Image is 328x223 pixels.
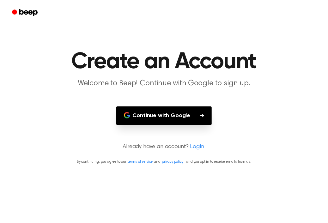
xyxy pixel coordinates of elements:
p: By continuing, you agree to our and , and you opt in to receive emails from us. [8,159,320,165]
a: terms of service [128,160,153,164]
p: Welcome to Beep! Continue with Google to sign up. [43,78,285,89]
button: Continue with Google [116,106,212,125]
h1: Create an Account [8,51,320,73]
a: Beep [8,7,43,19]
a: Login [190,143,204,151]
a: privacy policy [162,160,183,164]
p: Already have an account? [8,143,320,151]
